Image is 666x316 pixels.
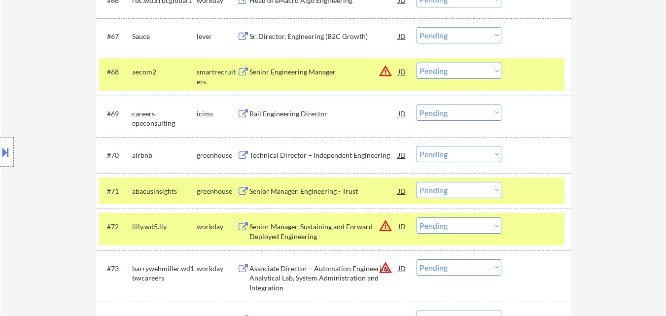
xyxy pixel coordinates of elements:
[197,264,237,274] div: workday
[249,67,398,77] div: Senior Engineering Manager
[132,32,197,41] div: Sauce
[249,186,398,196] div: Senior Manager, Engineering - Trust
[197,67,237,86] div: smartrecruiters
[249,32,398,41] div: Sr. Director, Engineering (B2C Growth)
[107,264,124,274] div: #73
[379,64,392,78] button: warning_amber
[249,222,398,241] div: Senior Manager, Sustaining and Forward Deployed Engineering
[249,150,398,160] div: Technical Director – Independent Engineering
[379,261,392,275] button: warning_amber
[249,109,398,119] div: Rail Engineering Director
[197,222,237,232] div: workday
[107,32,124,41] div: #67
[197,186,237,196] div: greenhouse
[397,27,407,45] div: JD
[397,259,407,277] div: JD
[397,146,407,164] div: JD
[397,63,407,80] div: JD
[397,182,407,200] div: JD
[379,219,392,233] button: warning_amber
[132,264,197,283] div: barrywehmiller.wd1.bwcareers
[197,150,237,160] div: greenhouse
[397,105,407,122] div: JD
[197,109,237,119] div: icims
[249,264,398,293] div: Associate Director – Automation Engineering Analytical Lab, System Administration and Integration
[197,32,237,41] div: lever
[397,217,407,235] div: JD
